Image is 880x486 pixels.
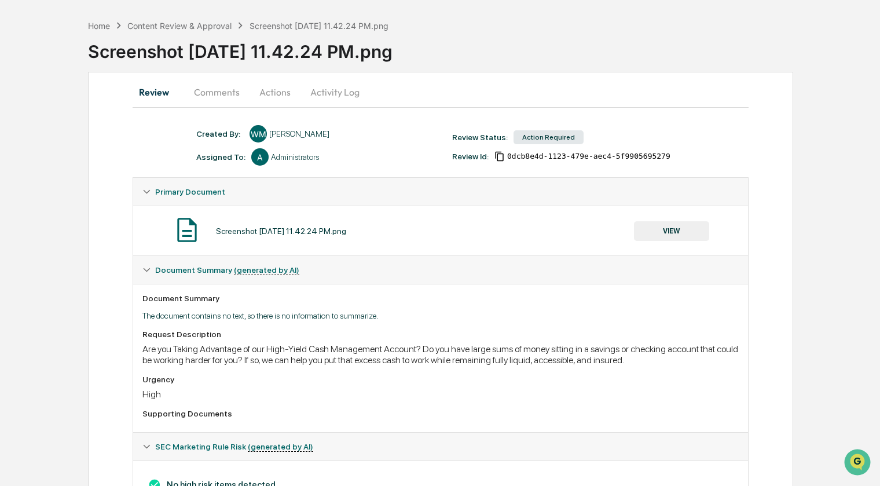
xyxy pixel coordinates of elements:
div: Review Status: [452,133,508,142]
div: Primary Document [133,206,748,255]
a: 🖐️Preclearance [7,141,79,162]
span: Copy Id [494,151,505,162]
div: Created By: ‎ ‎ [196,129,244,138]
div: Primary Document [133,178,748,206]
span: Data Lookup [23,168,73,180]
span: Primary Document [155,187,225,196]
span: SEC Marketing Rule Risk [155,442,313,451]
button: Start new chat [197,92,211,106]
span: Pylon [115,196,140,205]
img: 1746055101610-c473b297-6a78-478c-a979-82029cc54cd1 [12,89,32,109]
button: Review [133,78,185,106]
div: Home [88,21,110,31]
a: Powered byPylon [82,196,140,205]
div: [PERSON_NAME] [269,129,329,138]
div: Action Required [514,130,584,144]
div: Assigned To: [196,152,245,162]
div: Screenshot [DATE] 11.42.24 PM.png [216,226,346,236]
div: Document Summary [142,294,739,303]
div: Screenshot [DATE] 11.42.24 PM.png [88,32,880,62]
span: 0dcb8e4d-1123-479e-aec4-5f9905695279 [507,152,670,161]
div: Content Review & Approval [127,21,232,31]
u: (generated by AI) [248,442,313,452]
div: 🗄️ [84,147,93,156]
div: Request Description [142,330,739,339]
span: Document Summary [155,265,299,275]
div: High [142,389,739,400]
u: (generated by AI) [234,265,299,275]
div: 🔎 [12,169,21,178]
span: Preclearance [23,146,75,158]
button: Actions [249,78,301,106]
img: Document Icon [173,215,201,244]
button: Comments [185,78,249,106]
div: SEC Marketing Rule Risk (generated by AI) [133,433,748,461]
iframe: Open customer support [843,448,874,479]
div: WM [250,125,267,142]
a: 🔎Data Lookup [7,163,78,184]
div: Administrators [271,152,319,162]
div: Are you Taking Advantage of our High-Yield Cash Management Account? Do you have large sums of mon... [142,344,739,366]
div: Screenshot [DATE] 11.42.24 PM.png [250,21,388,31]
div: We're offline, we'll be back soon [39,100,151,109]
div: 🖐️ [12,147,21,156]
a: 🗄️Attestations [79,141,148,162]
div: Supporting Documents [142,409,739,418]
p: How can we help? [12,24,211,43]
div: Start new chat [39,89,190,100]
div: secondary tabs example [133,78,749,106]
button: Activity Log [301,78,369,106]
span: Attestations [96,146,144,158]
p: The document contains no text, so there is no information to summarize. [142,311,739,320]
div: A [251,148,269,166]
div: Document Summary (generated by AI) [133,284,748,432]
button: VIEW [634,221,709,241]
div: Urgency [142,375,739,384]
div: Review Id: [452,152,489,161]
div: Document Summary (generated by AI) [133,256,748,284]
input: Clear [30,53,191,65]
